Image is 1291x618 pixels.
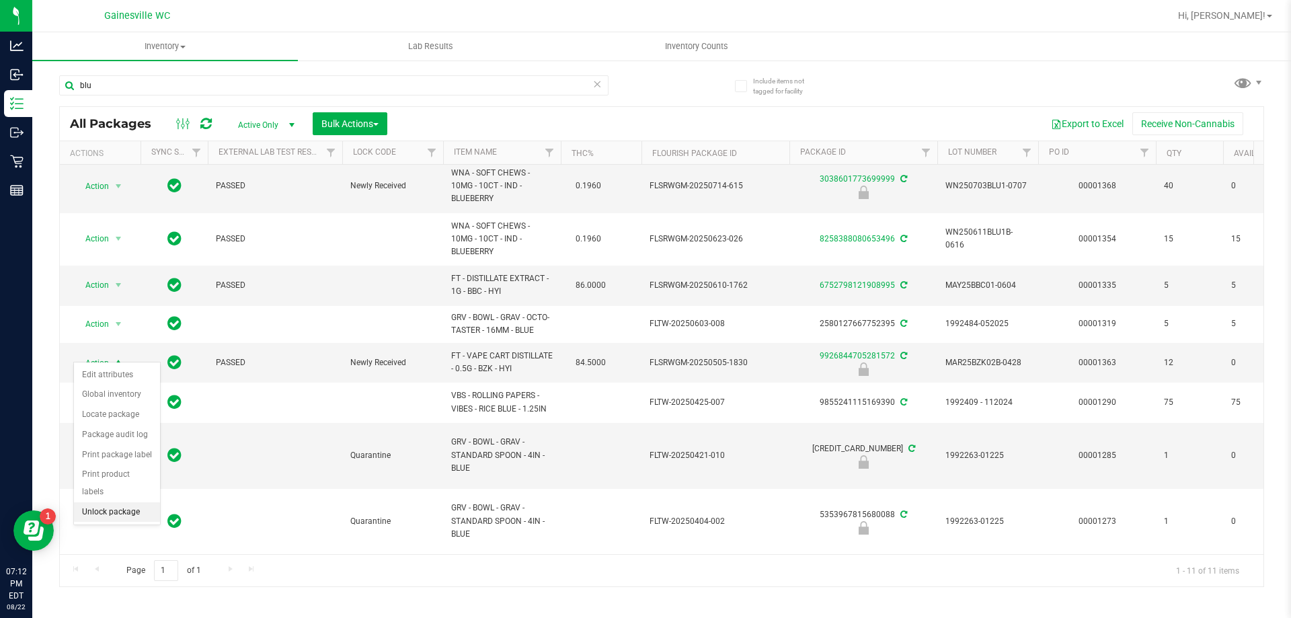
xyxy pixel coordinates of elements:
a: Available [1234,149,1274,158]
div: Quarantine [787,455,939,469]
a: 00001368 [1079,181,1116,190]
span: Sync from Compliance System [898,397,907,407]
a: Sync Status [151,147,203,157]
a: 00001285 [1079,451,1116,460]
div: Actions [70,149,135,158]
span: In Sync [167,314,182,333]
span: In Sync [167,446,182,465]
span: Page of 1 [115,560,212,581]
a: 00001290 [1079,397,1116,407]
span: GRV - BOWL - GRAV - STANDARD SPOON - 4IN - BLUE [451,502,553,541]
a: 6752798121908995 [820,280,895,290]
span: 15 [1231,233,1282,245]
div: Newly Received [787,186,939,199]
a: Inventory [32,32,298,61]
span: Newly Received [350,180,435,192]
span: Gainesville WC [104,10,170,22]
span: In Sync [167,393,182,412]
span: 86.0000 [569,276,613,295]
inline-svg: Outbound [10,126,24,139]
span: FLTW-20250425-007 [650,396,781,409]
a: 8258388080653496 [820,234,895,243]
span: Sync from Compliance System [898,319,907,328]
span: In Sync [167,229,182,248]
span: FLSRWGM-20250623-026 [650,233,781,245]
span: Action [73,315,110,334]
div: Newly Received [787,362,939,376]
a: PO ID [1049,147,1069,157]
span: Sync from Compliance System [906,444,915,453]
p: 08/22 [6,602,26,612]
span: 5 [1164,279,1215,292]
iframe: Resource center unread badge [40,508,56,525]
span: Sync from Compliance System [898,234,907,243]
span: select [110,177,127,196]
span: Action [73,354,110,373]
a: Inventory Counts [563,32,829,61]
li: Edit attributes [74,365,160,385]
a: Filter [421,141,443,164]
span: select [110,229,127,248]
inline-svg: Inventory [10,97,24,110]
span: FLTW-20250404-002 [650,515,781,528]
span: select [110,276,127,295]
span: MAR25BZK02B-0428 [945,356,1030,369]
li: Unlock package [74,502,160,523]
div: 9855241115169390 [787,396,939,409]
span: 1 - 11 of 11 items [1165,560,1250,580]
a: 00001335 [1079,280,1116,290]
span: WN250703BLU1-0707 [945,180,1030,192]
a: Filter [1134,141,1156,164]
span: 1992263-01225 [945,515,1030,528]
span: PASSED [216,180,334,192]
inline-svg: Analytics [10,39,24,52]
span: In Sync [167,176,182,195]
span: WNA - SOFT CHEWS - 10MG - 10CT - IND - BLUEBERRY [451,220,553,259]
button: Bulk Actions [313,112,387,135]
li: Print package label [74,445,160,465]
span: Sync from Compliance System [898,280,907,290]
span: FT - VAPE CART DISTILLATE - 0.5G - BZK - HYI [451,350,553,375]
a: Filter [915,141,937,164]
a: Filter [539,141,561,164]
div: 5353967815680088 [787,508,939,535]
p: 07:12 PM EDT [6,566,26,602]
a: Item Name [454,147,497,157]
li: Locate package [74,405,160,425]
span: VBS - ROLLING PAPERS - VIBES - RICE BLUE - 1.25IN [451,389,553,415]
span: 0 [1231,449,1282,462]
span: Sync from Compliance System [898,351,907,360]
span: Bulk Actions [321,118,379,129]
span: 5 [1231,317,1282,330]
span: Hi, [PERSON_NAME]! [1178,10,1265,21]
span: WNA - SOFT CHEWS - 10MG - 10CT - IND - BLUEBERRY [451,167,553,206]
span: select [110,315,127,334]
span: In Sync [167,353,182,372]
span: 75 [1231,396,1282,409]
li: Global inventory [74,385,160,405]
span: 0 [1231,180,1282,192]
span: 12 [1164,356,1215,369]
span: Inventory Counts [647,40,746,52]
span: 1992263-01225 [945,449,1030,462]
div: 2580127667752395 [787,317,939,330]
span: Quarantine [350,515,435,528]
span: GRV - BOWL - GRAV - STANDARD SPOON - 4IN - BLUE [451,436,553,475]
span: Include items not tagged for facility [753,76,820,96]
span: FT - DISTILLATE EXTRACT - 1G - BBC - HYI [451,272,553,298]
span: 84.5000 [569,353,613,373]
span: 5 [1164,317,1215,330]
span: PASSED [216,356,334,369]
span: All Packages [70,116,165,131]
span: FLTW-20250421-010 [650,449,781,462]
span: 0 [1231,515,1282,528]
a: THC% [572,149,594,158]
span: Action [73,177,110,196]
span: In Sync [167,276,182,295]
a: Lot Number [948,147,996,157]
a: 00001319 [1079,319,1116,328]
span: PASSED [216,279,334,292]
span: 40 [1164,180,1215,192]
a: 00001273 [1079,516,1116,526]
div: Quarantine [787,521,939,535]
